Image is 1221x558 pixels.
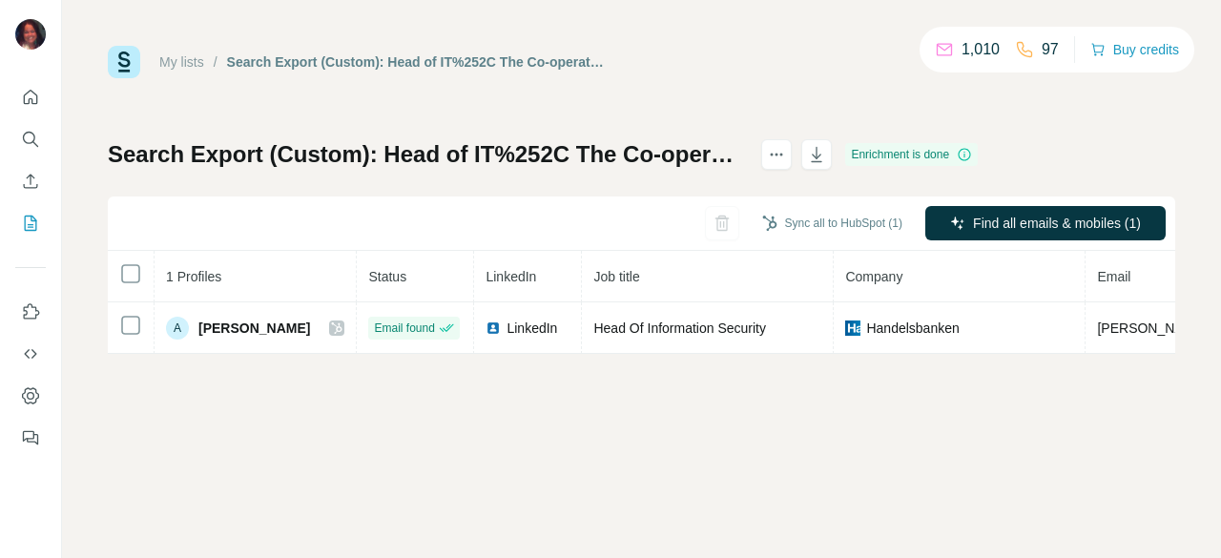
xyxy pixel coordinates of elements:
span: Email found [374,320,434,337]
span: Job title [593,269,639,284]
span: Find all emails & mobiles (1) [973,214,1141,233]
button: Enrich CSV [15,164,46,198]
button: Dashboard [15,379,46,413]
button: Use Surfe API [15,337,46,371]
div: Enrichment is done [845,143,978,166]
span: Company [845,269,902,284]
button: Use Surfe on LinkedIn [15,295,46,329]
h1: Search Export (Custom): Head of IT%252C The Co-operative Bank - [DATE] 10:08 [108,139,744,170]
div: Search Export (Custom): Head of IT%252C The Co-operative Bank - [DATE] 10:08 [227,52,606,72]
button: Buy credits [1090,36,1179,63]
button: Quick start [15,80,46,114]
button: Search [15,122,46,156]
button: actions [761,139,792,170]
button: Feedback [15,421,46,455]
button: Find all emails & mobiles (1) [925,206,1166,240]
p: 1,010 [962,38,1000,61]
img: LinkedIn logo [486,320,501,336]
img: Avatar [15,19,46,50]
div: A [166,317,189,340]
span: Email [1097,269,1130,284]
span: 1 Profiles [166,269,221,284]
img: company-logo [845,320,860,336]
a: My lists [159,54,204,70]
p: 97 [1042,38,1059,61]
button: My lists [15,206,46,240]
span: Head Of Information Security [593,320,766,336]
button: Sync all to HubSpot (1) [749,209,916,238]
span: LinkedIn [507,319,557,338]
span: Status [368,269,406,284]
img: Surfe Logo [108,46,140,78]
span: [PERSON_NAME] [198,319,310,338]
span: Handelsbanken [866,319,959,338]
span: LinkedIn [486,269,536,284]
li: / [214,52,217,72]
